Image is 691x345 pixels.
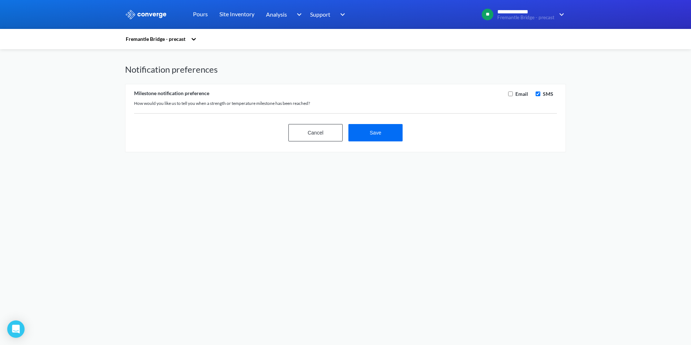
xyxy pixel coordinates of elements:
[288,124,343,141] button: Cancel
[497,15,554,20] span: Fremantle Bridge - precast
[310,10,330,19] span: Support
[292,10,304,19] img: downArrow.svg
[125,35,187,43] div: Fremantle Bridge - precast
[134,99,504,107] div: How would you like us to tell you when a strength or temperature milestone has been reached?
[266,10,287,19] span: Analysis
[125,10,167,19] img: logo_ewhite.svg
[554,10,566,19] img: downArrow.svg
[125,64,566,75] h1: Notification preferences
[335,10,347,19] img: downArrow.svg
[348,124,403,141] button: Save
[7,320,25,338] div: Open Intercom Messenger
[514,90,528,98] label: Email
[134,90,504,97] div: Milestone notification preference
[541,90,553,98] label: SMS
